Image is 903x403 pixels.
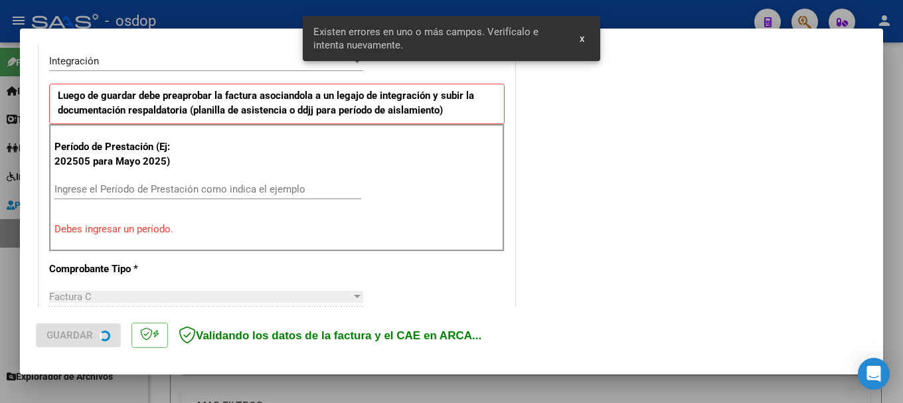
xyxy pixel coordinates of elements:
div: Open Intercom Messenger [858,358,890,390]
span: Integración [49,55,99,67]
p: Debes ingresar un período. [54,222,499,237]
span: Factura C [49,291,92,303]
span: Existen errores en uno o más campos. Verifícalo e intenta nuevamente. [313,25,564,52]
p: Período de Prestación (Ej: 202505 para Mayo 2025) [54,139,188,169]
button: x [569,27,595,50]
strong: Luego de guardar debe preaprobar la factura asociandola a un legajo de integración y subir la doc... [58,90,474,117]
p: Comprobante Tipo * [49,262,186,277]
button: Guardar [36,323,121,347]
span: Validando los datos de la factura y el CAE en ARCA... [179,329,481,342]
span: Guardar [46,329,93,341]
span: x [580,33,584,44]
